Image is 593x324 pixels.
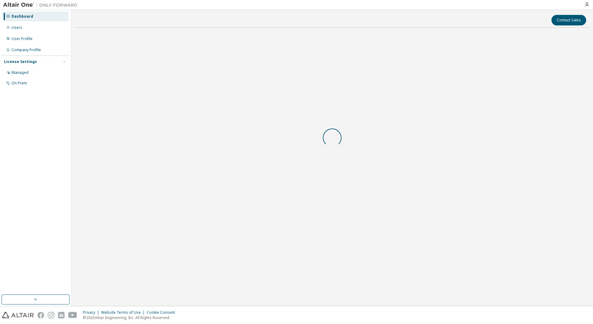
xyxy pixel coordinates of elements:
[11,36,33,41] div: User Profile
[83,310,101,315] div: Privacy
[68,312,77,318] img: youtube.svg
[11,47,41,52] div: Company Profile
[11,25,22,30] div: Users
[11,70,29,75] div: Managed
[38,312,44,318] img: facebook.svg
[11,14,33,19] div: Dashboard
[11,81,27,86] div: On Prem
[58,312,65,318] img: linkedin.svg
[83,315,179,320] p: © 2025 Altair Engineering, Inc. All Rights Reserved.
[48,312,54,318] img: instagram.svg
[101,310,147,315] div: Website Terms of Use
[551,15,586,25] button: Contact Sales
[147,310,179,315] div: Cookie Consent
[3,2,81,8] img: Altair One
[4,59,37,64] div: License Settings
[2,312,34,318] img: altair_logo.svg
